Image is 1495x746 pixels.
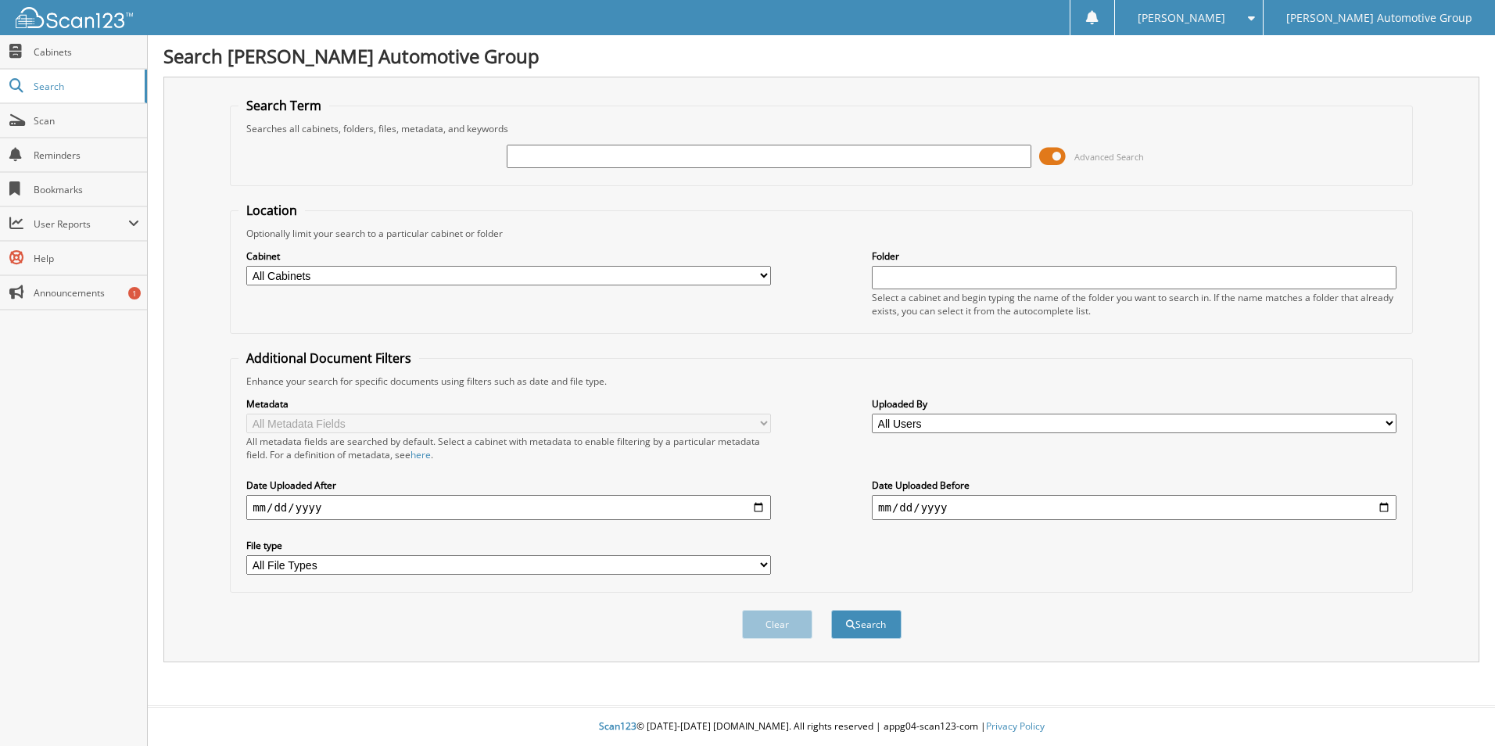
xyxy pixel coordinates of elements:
[410,448,431,461] a: here
[34,114,139,127] span: Scan
[34,286,139,299] span: Announcements
[34,149,139,162] span: Reminders
[34,45,139,59] span: Cabinets
[831,610,902,639] button: Search
[238,97,329,114] legend: Search Term
[238,227,1404,240] div: Optionally limit your search to a particular cabinet or folder
[986,719,1045,733] a: Privacy Policy
[872,397,1396,411] label: Uploaded By
[872,249,1396,263] label: Folder
[872,291,1396,317] div: Select a cabinet and begin typing the name of the folder you want to search in. If the name match...
[872,495,1396,520] input: end
[34,217,128,231] span: User Reports
[34,183,139,196] span: Bookmarks
[238,350,419,367] legend: Additional Document Filters
[16,7,133,28] img: scan123-logo-white.svg
[238,375,1404,388] div: Enhance your search for specific documents using filters such as date and file type.
[34,80,137,93] span: Search
[238,122,1404,135] div: Searches all cabinets, folders, files, metadata, and keywords
[246,495,771,520] input: start
[246,249,771,263] label: Cabinet
[599,719,636,733] span: Scan123
[1138,13,1225,23] span: [PERSON_NAME]
[238,202,305,219] legend: Location
[872,479,1396,492] label: Date Uploaded Before
[742,610,812,639] button: Clear
[128,287,141,299] div: 1
[163,43,1479,69] h1: Search [PERSON_NAME] Automotive Group
[148,708,1495,746] div: © [DATE]-[DATE] [DOMAIN_NAME]. All rights reserved | appg04-scan123-com |
[246,539,771,552] label: File type
[246,397,771,411] label: Metadata
[34,252,139,265] span: Help
[1074,151,1144,163] span: Advanced Search
[246,479,771,492] label: Date Uploaded After
[246,435,771,461] div: All metadata fields are searched by default. Select a cabinet with metadata to enable filtering b...
[1286,13,1472,23] span: [PERSON_NAME] Automotive Group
